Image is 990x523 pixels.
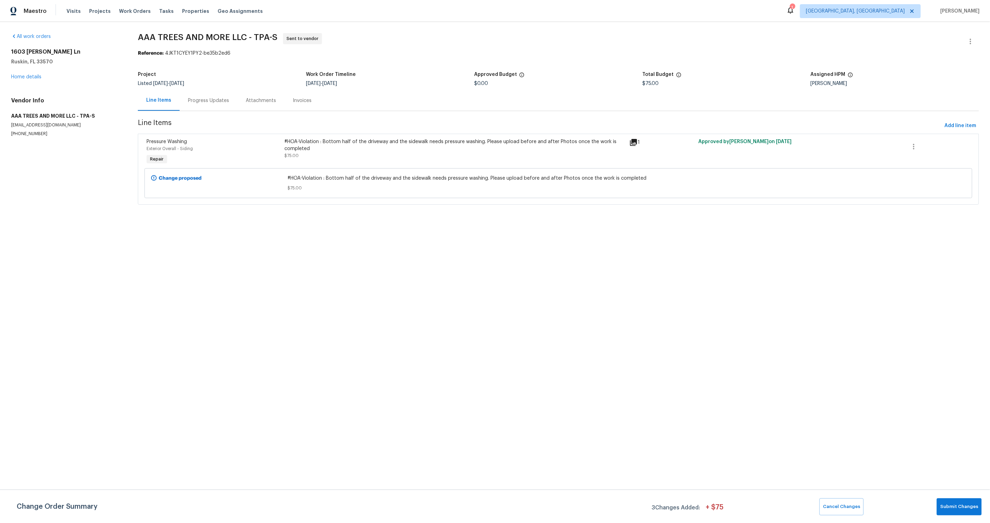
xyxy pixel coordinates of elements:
[811,72,846,77] h5: Assigned HPM
[937,8,980,15] span: [PERSON_NAME]
[24,8,47,15] span: Maestro
[182,8,209,15] span: Properties
[11,122,121,128] p: [EMAIL_ADDRESS][DOMAIN_NAME]
[153,81,184,86] span: -
[306,72,356,77] h5: Work Order Timeline
[138,72,156,77] h5: Project
[848,72,853,81] span: The hpm assigned to this work order.
[146,97,171,104] div: Line Items
[790,4,795,11] div: 1
[288,185,829,192] span: $75.00
[246,97,276,104] div: Attachments
[806,8,905,15] span: [GEOGRAPHIC_DATA], [GEOGRAPHIC_DATA]
[66,8,81,15] span: Visits
[11,34,51,39] a: All work orders
[11,58,121,65] h5: Ruskin, FL 33570
[284,138,625,152] div: #HOA-Violation : Bottom half of the driveway and the sidewalk needs pressure washing. Please uplo...
[11,97,121,104] h4: Vendor Info
[147,139,187,144] span: Pressure Washing
[11,48,121,55] h2: 1603 [PERSON_NAME] Ln
[474,81,488,86] span: $0.00
[306,81,321,86] span: [DATE]
[11,131,121,137] p: [PHONE_NUMBER]
[293,97,312,104] div: Invoices
[89,8,111,15] span: Projects
[474,72,517,77] h5: Approved Budget
[153,81,168,86] span: [DATE]
[138,119,942,132] span: Line Items
[288,175,829,182] span: #HOA-Violation : Bottom half of the driveway and the sidewalk needs pressure washing. Please uplo...
[286,35,321,42] span: Sent to vendor
[138,50,979,57] div: 4JKT1CYEY1PY2-be35b2ed6
[322,81,337,86] span: [DATE]
[11,112,121,119] h5: AAA TREES AND MORE LLC - TPA-S
[698,139,792,144] span: Approved by [PERSON_NAME] on
[147,147,193,151] span: Exterior Overall - Siding
[284,154,299,158] span: $75.00
[159,176,202,181] b: Change proposed
[519,72,525,81] span: The total cost of line items that have been approved by both Opendoor and the Trade Partner. This...
[643,72,674,77] h5: Total Budget
[119,8,151,15] span: Work Orders
[188,97,229,104] div: Progress Updates
[944,122,976,130] span: Add line item
[776,139,792,144] span: [DATE]
[629,138,694,147] div: 1
[643,81,659,86] span: $75.00
[676,72,682,81] span: The total cost of line items that have been proposed by Opendoor. This sum includes line items th...
[11,75,41,79] a: Home details
[306,81,337,86] span: -
[138,33,277,41] span: AAA TREES AND MORE LLC - TPA-S
[170,81,184,86] span: [DATE]
[138,51,164,56] b: Reference:
[942,119,979,132] button: Add line item
[218,8,263,15] span: Geo Assignments
[138,81,184,86] span: Listed
[147,156,166,163] span: Repair
[811,81,979,86] div: [PERSON_NAME]
[159,9,174,14] span: Tasks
